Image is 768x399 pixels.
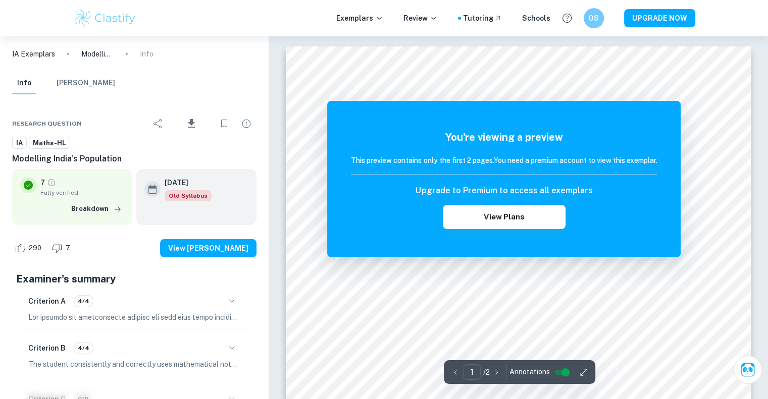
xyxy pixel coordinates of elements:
button: Help and Feedback [558,10,576,27]
h6: OS [588,13,599,24]
h6: [DATE] [165,177,203,188]
div: Dislike [49,240,76,256]
button: OS [584,8,604,28]
span: Research question [12,119,82,128]
span: IA [13,138,26,148]
img: Clastify logo [73,8,137,28]
p: Review [403,13,438,24]
div: Bookmark [214,113,234,134]
a: IA Exemplars [12,48,55,60]
div: Report issue [236,113,257,134]
span: 4/4 [74,297,93,306]
a: Grade fully verified [47,178,56,187]
h6: Criterion A [28,296,66,307]
a: Schools [522,13,550,24]
button: Info [12,72,36,94]
p: The student consistently and correctly uses mathematical notation, symbols, and terminology. Key ... [28,359,240,370]
a: Tutoring [463,13,502,24]
span: Old Syllabus [165,190,212,201]
h5: You're viewing a preview [351,130,657,145]
h6: Modelling India’s Population [12,153,257,165]
button: View [PERSON_NAME] [160,239,257,257]
span: 7 [60,243,76,253]
div: Download [170,110,212,137]
a: Maths-HL [29,137,70,149]
p: / 2 [483,367,489,378]
button: Breakdown [69,201,124,216]
div: Like [12,240,47,256]
h6: Upgrade to Premium to access all exemplars [416,185,592,197]
div: Although this IA is written for the old math syllabus (last exam in November 2020), the current I... [165,190,212,201]
span: Fully verified [40,188,124,197]
span: Annotations [509,367,549,377]
h6: This preview contains only the first 2 pages. You need a premium account to view this exemplar. [351,155,657,166]
button: UPGRADE NOW [624,9,695,27]
p: 7 [40,177,45,188]
span: 4/4 [74,344,93,353]
button: [PERSON_NAME] [57,72,115,94]
div: Share [148,113,168,134]
p: Info [140,48,153,60]
button: View Plans [443,205,565,229]
h6: Criterion B [28,343,66,354]
span: 290 [23,243,47,253]
p: Lor ipsumdo sit ametconsecte adipisc eli sedd eius tempo incididu, utlaboree do magnaaliquae, adm... [28,312,240,323]
span: Maths-HL [29,138,70,148]
button: Ask Clai [734,356,762,384]
a: IA [12,137,27,149]
p: Exemplars [336,13,383,24]
p: Modelling India’s Population [81,48,114,60]
h5: Examiner's summary [16,271,252,287]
